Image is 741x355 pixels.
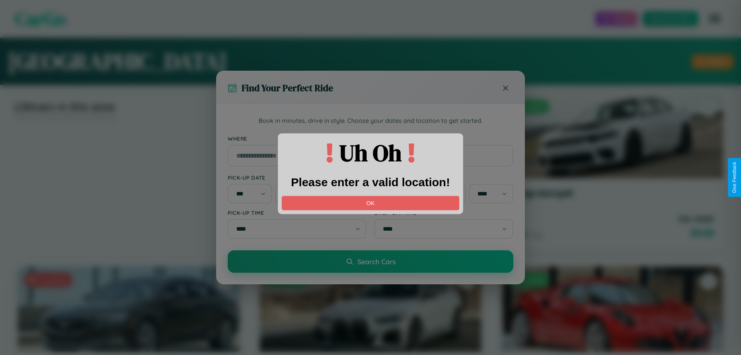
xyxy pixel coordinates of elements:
[228,174,367,181] label: Pick-up Date
[228,135,513,142] label: Where
[228,116,513,126] p: Book in minutes, drive in style. Choose your dates and location to get started.
[242,82,333,94] h3: Find Your Perfect Ride
[374,174,513,181] label: Drop-off Date
[228,209,367,216] label: Pick-up Time
[374,209,513,216] label: Drop-off Time
[357,257,396,266] span: Search Cars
